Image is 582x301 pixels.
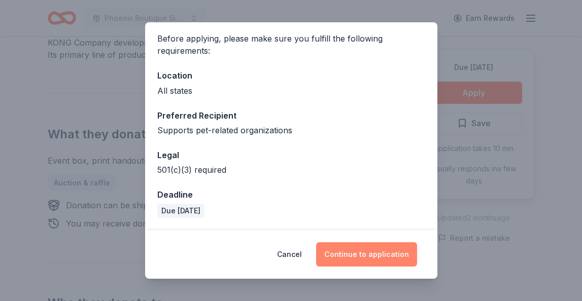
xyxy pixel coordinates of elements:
[157,188,425,201] div: Deadline
[157,109,425,122] div: Preferred Recipient
[157,32,425,57] div: Before applying, please make sure you fulfill the following requirements:
[316,242,417,267] button: Continue to application
[157,164,425,176] div: 501(c)(3) required
[157,148,425,162] div: Legal
[157,204,204,218] div: Due [DATE]
[157,124,425,136] div: Supports pet-related organizations
[157,69,425,82] div: Location
[277,242,302,267] button: Cancel
[157,85,425,97] div: All states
